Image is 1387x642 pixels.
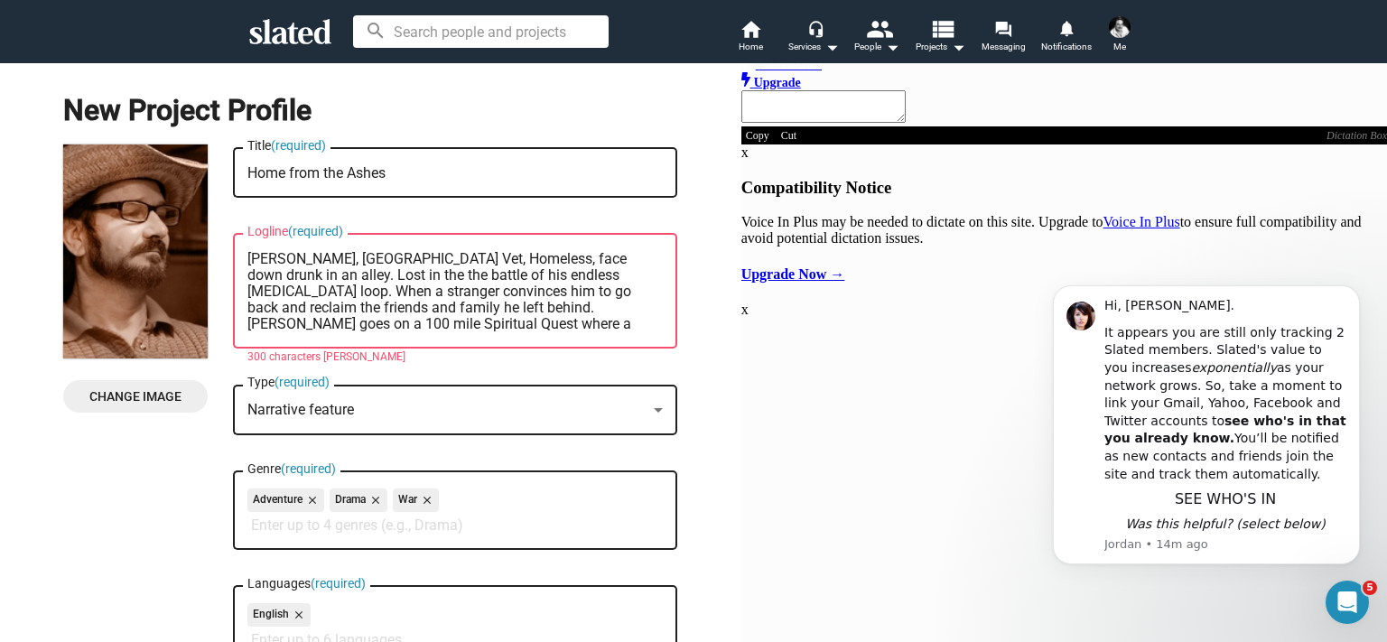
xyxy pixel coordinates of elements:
[247,350,663,365] mat-error: 300 characters [PERSON_NAME]
[63,91,675,130] h1: New Project Profile
[353,15,609,48] input: Search people and projects
[247,488,324,512] mat-chip: Adventure
[63,144,208,358] img: Home from the Ashes
[78,380,193,413] span: Change Image
[719,18,782,58] a: Home
[289,607,305,623] mat-icon: close
[63,380,208,413] button: Change Image
[330,488,387,512] mat-chip: Drama
[247,603,311,627] mat-chip: English
[740,18,761,40] mat-icon: home
[303,492,319,508] mat-icon: close
[1026,266,1387,633] iframe: Intercom notifications message
[251,517,666,534] input: Enter up to 4 genres (e.g., Drama)
[247,401,354,418] span: Narrative feature
[366,492,382,508] mat-icon: close
[417,492,433,508] mat-icon: close
[1326,581,1369,624] iframe: Intercom live chat
[1363,581,1377,595] span: 5
[739,36,763,58] span: Home
[393,488,439,512] mat-chip: War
